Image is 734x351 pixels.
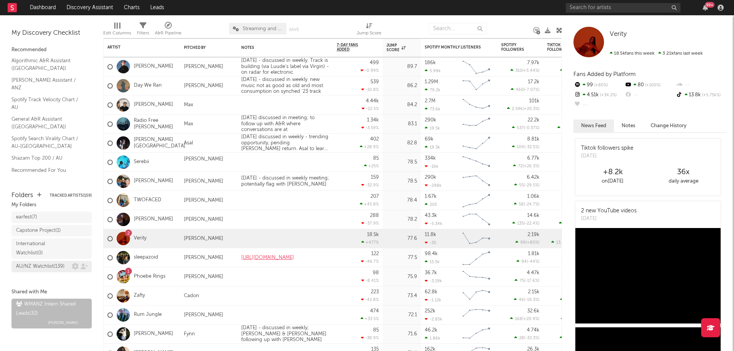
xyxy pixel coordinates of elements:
[577,177,648,186] div: on [DATE]
[237,175,333,187] div: [DATE] - discussed in weekly meeting; potentially flag with [PERSON_NAME]
[599,93,617,97] span: +34.2 %
[676,90,726,100] div: 13.8k
[11,225,92,236] a: Capstone Project(1)
[581,207,637,215] div: 2 new YouTube videos
[11,212,92,223] a: earfest(7)
[370,194,379,199] div: 207
[519,336,524,340] span: 28
[243,26,283,31] span: Streaming and Audience Overview (copy)
[361,125,379,130] div: -3.59 %
[459,191,494,210] svg: Chart title
[425,202,437,207] div: 205
[703,5,708,11] button: 99+
[459,57,494,76] svg: Chart title
[237,134,333,152] div: [DATE] discussed in weekly - trending opportunity, pending [PERSON_NAME] return. Asal to learn mo...
[357,29,382,38] div: Jump Score
[425,251,438,256] div: 98.4k
[425,298,441,302] div: -1.12k
[180,83,227,89] div: [PERSON_NAME]
[371,251,379,256] div: 122
[523,69,538,73] span: +5.44 %
[386,62,417,71] div: 89.7
[357,19,382,41] div: Jump Score
[507,106,539,111] div: ( )
[11,29,92,38] div: My Discovery Checklist
[525,183,538,188] span: -29.5 %
[425,328,437,333] div: 46.2k
[510,316,539,321] div: ( )
[519,298,524,302] span: 46
[134,312,162,318] a: Rum Jungle
[425,259,440,264] div: 15.5k
[360,144,379,149] div: +28.9 %
[581,215,637,223] div: [DATE]
[573,80,624,90] div: 99
[237,115,333,133] div: [DATE] discussed in meeting; to follow up with A&R where conversations are at
[624,90,675,100] div: --
[134,293,145,299] a: Zafty
[48,318,78,327] span: [PERSON_NAME]
[11,299,92,328] a: WMANZ Intern Shared Leads(32)[PERSON_NAME]
[525,298,538,302] span: -19.3 %
[527,270,539,275] div: 4.47k
[527,194,539,199] div: 1.06k
[515,317,522,321] span: 168
[573,120,614,132] button: News Feed
[515,278,539,283] div: ( )
[11,45,92,55] div: Recommended
[516,88,524,92] span: 460
[361,68,379,73] div: -0.99 %
[370,60,379,65] div: 499
[425,213,437,218] div: 43.3k
[134,178,173,184] a: [PERSON_NAME]
[513,163,539,168] div: ( )
[425,270,437,275] div: 36.7k
[459,286,494,306] svg: Chart title
[103,29,131,38] div: Edit Columns
[547,76,585,95] div: 0
[134,216,173,223] a: [PERSON_NAME]
[11,288,92,297] div: Shared with Me
[547,95,585,114] div: 0
[134,235,146,242] a: Verity
[425,232,436,237] div: 11.8k
[425,68,441,73] div: 5.99k
[551,240,585,245] div: ( )
[16,262,65,271] div: AU/NZ Watchlist ( 139 )
[525,202,538,207] span: -24.7 %
[180,102,197,108] div: Max
[134,273,166,280] a: Phoebe Rings
[517,126,524,130] span: 537
[519,202,524,207] span: 58
[459,95,494,115] svg: Chart title
[237,325,333,343] div: [DATE] - discussed in weekly; [PERSON_NAME] & [PERSON_NAME] following up with [PERSON_NAME]
[370,213,379,218] div: 288
[16,213,37,222] div: earfest ( 7 )
[11,191,33,200] div: Folders
[237,77,333,95] div: [DATE] - discussed in weekly. new music not as good as old and most consumption on synched '23 track
[581,144,633,152] div: Tiktok followers spike
[676,80,726,90] div: --
[527,156,539,161] div: 6.77k
[512,144,539,149] div: ( )
[134,254,158,261] a: sleepazoid
[425,164,438,169] div: -16k
[180,197,227,204] div: [PERSON_NAME]
[581,152,633,160] div: [DATE]
[610,31,627,37] span: Verity
[514,183,539,188] div: ( )
[528,251,539,256] div: 1.81k
[11,238,92,259] a: International Watchlist(0)
[512,107,523,111] span: 2.59k
[155,29,182,38] div: A&R Pipeline
[180,312,227,318] div: [PERSON_NAME]
[501,43,528,52] div: Spotify Followers
[459,229,494,248] svg: Chart title
[705,2,715,8] div: 99 +
[527,137,539,142] div: 8.81k
[527,328,539,333] div: 4.74k
[366,99,379,104] div: 4.44k
[614,120,643,132] button: Notes
[425,278,442,283] div: -3.19k
[361,259,379,264] div: -46.7 %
